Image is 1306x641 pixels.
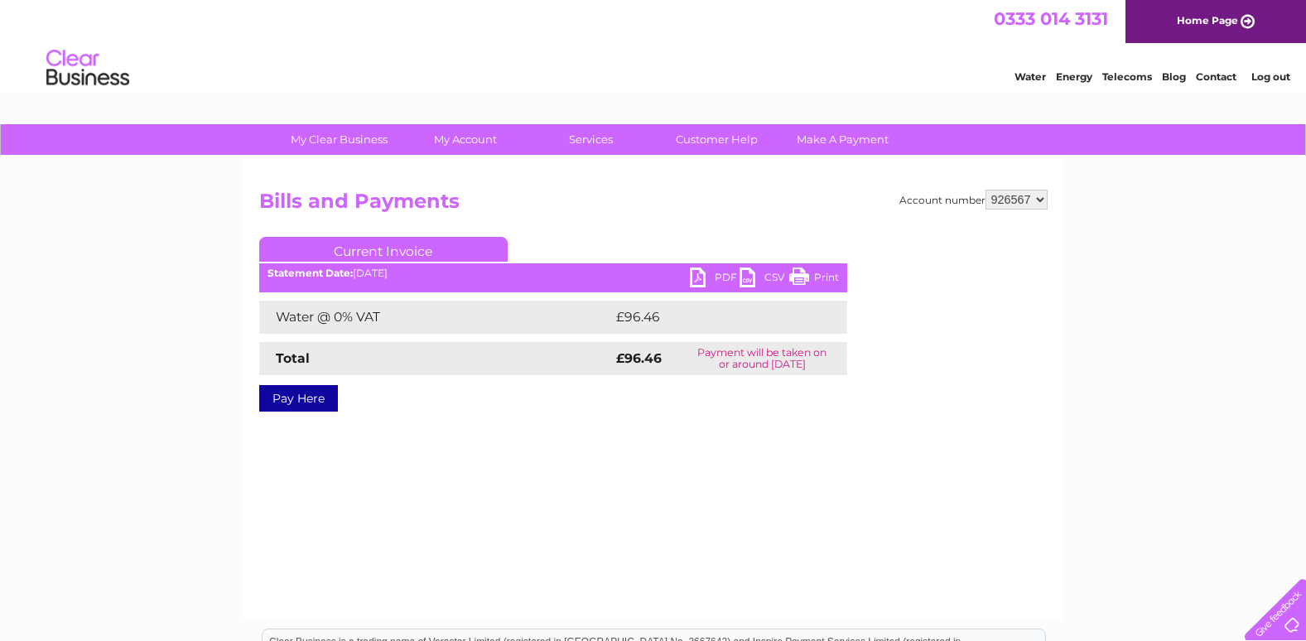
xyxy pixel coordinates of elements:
a: Services [523,124,659,155]
td: Water @ 0% VAT [259,301,612,334]
a: Print [789,267,839,292]
a: Telecoms [1102,70,1152,83]
a: Blog [1162,70,1186,83]
strong: Total [276,350,310,366]
a: 0333 014 3131 [994,8,1108,29]
h2: Bills and Payments [259,190,1048,221]
a: My Clear Business [271,124,407,155]
a: Contact [1196,70,1236,83]
a: Current Invoice [259,237,508,262]
div: Clear Business is a trading name of Verastar Limited (registered in [GEOGRAPHIC_DATA] No. 3667643... [263,9,1045,80]
div: Account number [899,190,1048,210]
a: Make A Payment [774,124,911,155]
a: PDF [690,267,740,292]
a: Energy [1056,70,1092,83]
div: [DATE] [259,267,847,279]
td: £96.46 [612,301,815,334]
img: logo.png [46,43,130,94]
strong: £96.46 [616,350,662,366]
a: CSV [740,267,789,292]
a: Water [1014,70,1046,83]
b: Statement Date: [267,267,353,279]
td: Payment will be taken on or around [DATE] [677,342,846,375]
a: Pay Here [259,385,338,412]
a: My Account [397,124,533,155]
a: Log out [1251,70,1290,83]
a: Customer Help [648,124,785,155]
